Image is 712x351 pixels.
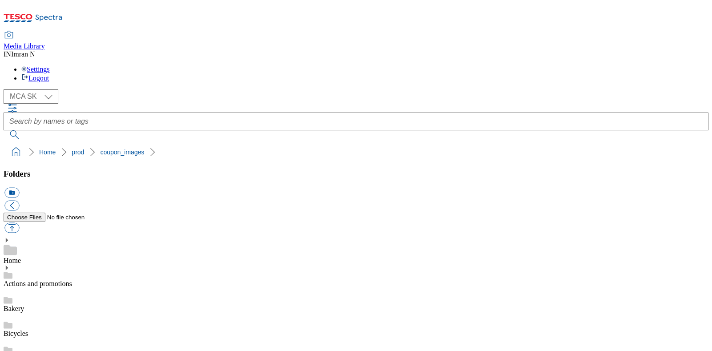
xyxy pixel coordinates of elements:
span: Imran N [11,50,35,58]
a: Home [4,257,21,264]
a: prod [72,149,84,156]
a: Media Library [4,32,45,50]
span: IN [4,50,11,58]
span: Media Library [4,42,45,50]
a: Settings [21,65,50,73]
a: Bakery [4,305,24,312]
a: Bicycles [4,330,28,337]
a: Logout [21,74,49,82]
a: Home [39,149,56,156]
a: Actions and promotions [4,280,72,287]
h3: Folders [4,169,708,179]
a: coupon_images [100,149,144,156]
input: Search by names or tags [4,113,708,130]
nav: breadcrumb [4,144,708,161]
a: home [9,145,23,159]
